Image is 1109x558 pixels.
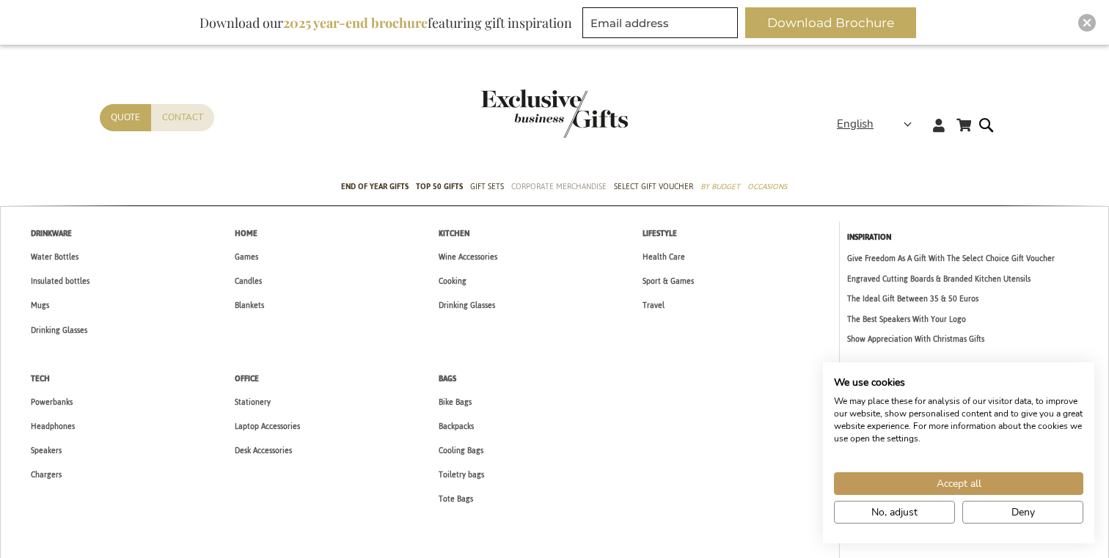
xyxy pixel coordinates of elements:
span: By Budget [700,179,740,194]
span: Desk Accessories [235,443,292,458]
div: Close [1078,14,1096,32]
span: Stationery [235,394,271,410]
span: No, adjust [871,504,918,520]
a: The Best Speakers With Your Logo [847,313,1102,326]
a: Show Appreciation With Christmas Gifts [847,333,1102,345]
button: Deny all cookies [962,501,1083,524]
button: Adjust cookie preferences [834,501,955,524]
span: Drinking Glasses [31,323,87,338]
span: Drinkware [31,226,72,241]
span: Home [235,226,257,241]
span: Bags [439,371,456,386]
span: Health Care [643,249,685,265]
span: Deny [1011,504,1035,520]
span: TOP 50 Gifts [416,179,463,194]
span: Wine Accessories [439,249,497,265]
span: Blankets [235,298,264,313]
span: Gift Sets [470,179,504,194]
strong: INSPIRATION [847,230,891,245]
span: Cooking [439,274,466,289]
span: Speakers [31,443,62,458]
a: The Ideal Gift Between 35 & 50 Euros [847,293,1102,305]
span: Corporate Merchandise [511,179,607,194]
span: Headphones [31,419,75,434]
span: Water Bottles [31,249,78,265]
div: Download our featuring gift inspiration [193,7,579,38]
span: Backpacks [439,419,474,434]
a: store logo [481,89,554,138]
span: Drinking Glasses [439,298,495,313]
span: Mugs [31,298,49,313]
span: Lifestyle [643,226,677,241]
span: Kitchen [439,226,469,241]
span: Candles [235,274,262,289]
h2: We use cookies [834,376,1083,389]
button: Accept all cookies [834,472,1083,495]
span: Tote Bags [439,491,473,507]
img: Close [1083,18,1091,27]
a: Contact [151,104,214,131]
span: Accept all [937,476,981,491]
span: Office [235,371,259,386]
span: Cooling Bags [439,443,483,458]
span: End of year gifts [341,179,409,194]
div: English [837,116,921,133]
span: Games [235,249,258,265]
span: Sport & Games [643,274,694,289]
a: Quote [100,104,151,131]
form: marketing offers and promotions [582,7,742,43]
span: English [837,116,874,133]
img: Exclusive Business gifts logo [481,89,628,138]
span: Chargers [31,467,62,482]
span: Tech [31,371,50,386]
button: Download Brochure [745,7,916,38]
b: 2025 year-end brochure [283,14,428,32]
input: Email address [582,7,738,38]
a: Give Freedom As A Gift With The Select Choice Gift Voucher [847,252,1102,265]
span: Select Gift Voucher [614,179,693,194]
span: Travel [643,298,665,313]
p: We may place these for analysis of our visitor data, to improve our website, show personalised co... [834,395,1083,444]
span: Powerbanks [31,394,73,410]
span: Occasions [747,179,787,194]
span: Toiletry bags [439,467,484,482]
span: Bike Bags [439,394,472,410]
span: Laptop Accessories [235,419,300,434]
span: Insulated bottles [31,274,89,289]
a: Engraved Cutting Boards & Branded Kitchen Utensils [847,273,1102,285]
